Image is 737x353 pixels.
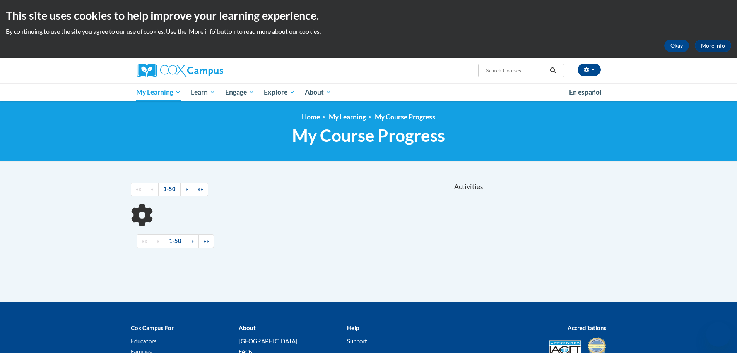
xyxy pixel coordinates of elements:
a: Next [186,234,199,248]
b: Accreditations [568,324,607,331]
span: «« [142,238,147,244]
b: About [239,324,256,331]
a: Cox Campus [137,64,284,77]
a: Previous [146,183,159,196]
span: »» [198,186,203,192]
div: Main menu [125,83,612,101]
a: Previous [152,234,164,248]
b: Help [347,324,359,331]
span: My Course Progress [292,125,445,146]
span: Explore [264,88,295,97]
a: [GEOGRAPHIC_DATA] [239,338,298,344]
span: «« [136,186,141,192]
h2: This site uses cookies to help improve your learning experience. [6,8,731,23]
a: Begining [137,234,152,248]
span: » [191,238,194,244]
a: Support [347,338,367,344]
a: My Learning [132,83,186,101]
a: Next [180,183,193,196]
img: Cox Campus [137,64,223,77]
button: Search [547,66,559,75]
a: Begining [131,183,146,196]
iframe: Button to launch messaging window [706,322,731,347]
span: « [157,238,159,244]
a: About [300,83,336,101]
a: En español [564,84,607,100]
span: « [151,186,154,192]
a: Learn [186,83,220,101]
a: My Learning [329,113,366,121]
a: More Info [695,40,731,52]
a: End [198,234,214,248]
a: Home [302,113,320,121]
span: En español [569,88,602,96]
a: End [193,183,208,196]
a: My Course Progress [375,113,435,121]
span: »» [203,238,209,244]
a: 1-50 [164,234,186,248]
button: Account Settings [578,64,601,76]
span: My Learning [136,88,181,97]
span: Activities [454,183,483,191]
p: By continuing to use the site you agree to our use of cookies. Use the ‘More info’ button to read... [6,27,731,36]
span: Engage [225,88,254,97]
input: Search Courses [485,66,547,75]
a: Engage [220,83,259,101]
b: Cox Campus For [131,324,174,331]
span: Learn [191,88,215,97]
button: Okay [664,40,689,52]
a: Explore [259,83,300,101]
span: About [305,88,331,97]
a: Educators [131,338,157,344]
span: » [185,186,188,192]
a: 1-50 [158,183,181,196]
